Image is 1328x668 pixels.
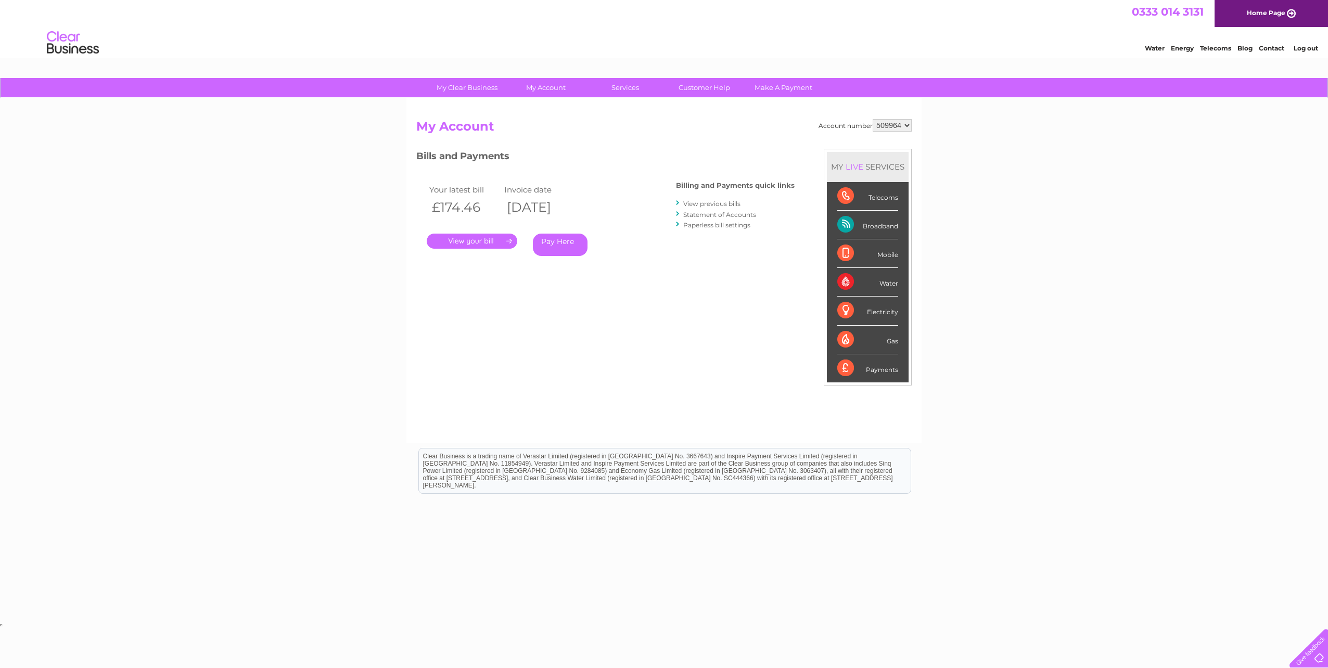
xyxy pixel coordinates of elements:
[427,183,502,197] td: Your latest bill
[502,197,577,218] th: [DATE]
[661,78,747,97] a: Customer Help
[819,119,912,132] div: Account number
[427,234,517,249] a: .
[1237,44,1253,52] a: Blog
[837,354,898,382] div: Payments
[837,268,898,297] div: Water
[416,119,912,139] h2: My Account
[424,78,510,97] a: My Clear Business
[419,6,911,50] div: Clear Business is a trading name of Verastar Limited (registered in [GEOGRAPHIC_DATA] No. 3667643...
[837,326,898,354] div: Gas
[740,78,826,97] a: Make A Payment
[1259,44,1284,52] a: Contact
[1171,44,1194,52] a: Energy
[502,183,577,197] td: Invoice date
[416,149,795,167] h3: Bills and Payments
[827,152,909,182] div: MY SERVICES
[582,78,668,97] a: Services
[1294,44,1318,52] a: Log out
[837,182,898,211] div: Telecoms
[533,234,588,256] a: Pay Here
[1145,44,1165,52] a: Water
[683,211,756,219] a: Statement of Accounts
[503,78,589,97] a: My Account
[1132,5,1204,18] a: 0333 014 3131
[837,239,898,268] div: Mobile
[46,27,99,59] img: logo.png
[837,297,898,325] div: Electricity
[837,211,898,239] div: Broadband
[683,200,740,208] a: View previous bills
[1200,44,1231,52] a: Telecoms
[844,162,865,172] div: LIVE
[676,182,795,189] h4: Billing and Payments quick links
[683,221,750,229] a: Paperless bill settings
[427,197,502,218] th: £174.46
